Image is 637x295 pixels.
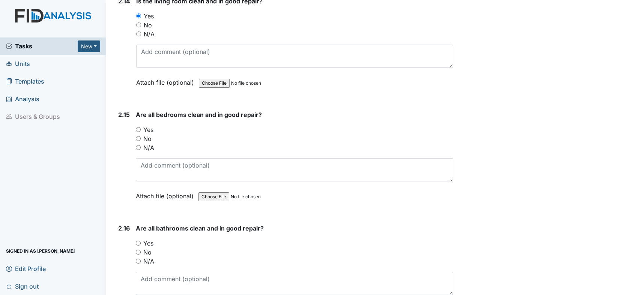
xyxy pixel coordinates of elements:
label: No [143,248,152,257]
input: N/A [136,259,141,264]
input: No [136,22,141,27]
label: No [144,21,152,30]
input: N/A [136,31,141,36]
label: Yes [143,239,153,248]
input: Yes [136,241,141,246]
span: Sign out [6,280,39,292]
label: Yes [143,125,153,134]
span: Units [6,58,30,70]
label: Attach file (optional) [136,74,197,87]
label: 2.15 [118,110,130,119]
span: Analysis [6,93,39,105]
input: No [136,250,141,255]
span: Edit Profile [6,263,46,274]
input: N/A [136,145,141,150]
label: Attach file (optional) [136,187,197,201]
label: No [143,134,152,143]
label: 2.16 [118,224,130,233]
label: N/A [144,30,155,39]
span: Templates [6,76,44,87]
input: Yes [136,127,141,132]
span: Are all bedrooms clean and in good repair? [136,111,262,118]
button: New [78,40,100,52]
span: Signed in as [PERSON_NAME] [6,245,75,257]
label: Yes [144,12,154,21]
input: No [136,136,141,141]
label: N/A [143,143,154,152]
label: N/A [143,257,154,266]
span: Are all bathrooms clean and in good repair? [136,225,264,232]
input: Yes [136,13,141,18]
a: Tasks [6,42,78,51]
